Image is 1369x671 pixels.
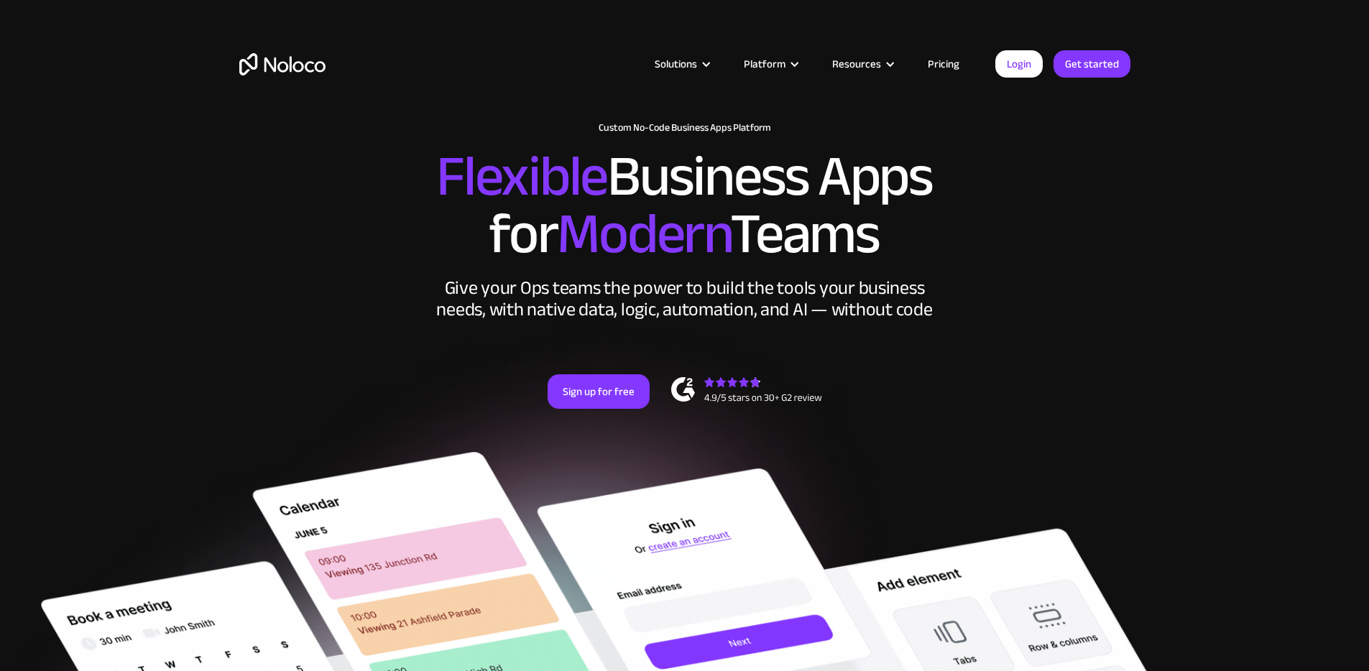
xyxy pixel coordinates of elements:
[995,50,1043,78] a: Login
[239,148,1130,263] h2: Business Apps for Teams
[433,277,936,320] div: Give your Ops teams the power to build the tools your business needs, with native data, logic, au...
[637,55,726,73] div: Solutions
[744,55,785,73] div: Platform
[726,55,814,73] div: Platform
[239,53,326,75] a: home
[1054,50,1130,78] a: Get started
[832,55,881,73] div: Resources
[910,55,977,73] a: Pricing
[557,180,730,287] span: Modern
[548,374,650,409] a: Sign up for free
[814,55,910,73] div: Resources
[436,123,607,230] span: Flexible
[655,55,697,73] div: Solutions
